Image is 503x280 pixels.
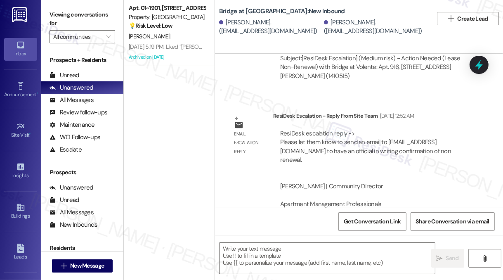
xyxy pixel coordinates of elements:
div: Residents [41,244,123,252]
a: Buildings [4,200,37,223]
button: Create Lead [437,12,499,25]
div: Subject: [ResiDesk Escalation] (Medium risk) - Action Needed (Lease Non-Renewal) with Bridge at V... [280,54,467,81]
div: Unread [50,71,79,80]
a: Leads [4,241,37,263]
div: All Messages [50,208,94,217]
a: Insights • [4,160,37,182]
button: New Message [52,259,113,273]
div: WO Follow-ups [50,133,100,142]
div: Email escalation reply [234,130,267,156]
strong: 💡 Risk Level: Low [129,22,172,29]
span: Create Lead [458,14,488,23]
div: Review follow-ups [50,108,107,117]
div: Unread [50,196,79,204]
div: Unanswered [50,183,93,192]
div: Unanswered [50,83,93,92]
span: Send [446,254,459,263]
div: Property: [GEOGRAPHIC_DATA] [129,13,205,21]
span: [PERSON_NAME] [129,33,170,40]
span: Share Conversation via email [416,217,489,226]
div: New Inbounds [50,221,97,229]
div: Maintenance [50,121,95,129]
button: Get Conversation Link [338,212,406,231]
i:  [106,33,111,40]
div: [PERSON_NAME]. ([EMAIL_ADDRESS][DOMAIN_NAME]) [324,18,427,36]
input: All communities [53,30,102,43]
label: Viewing conversations for [50,8,115,30]
div: [DATE] 12:52 AM [378,112,414,120]
span: • [30,131,31,137]
div: Prospects [41,168,123,177]
b: Bridge at [GEOGRAPHIC_DATA]: New Inbound [219,7,345,16]
div: Archived on [DATE] [128,52,206,62]
div: Prospects + Residents [41,56,123,64]
i:  [448,15,454,22]
span: • [28,171,30,177]
span: Get Conversation Link [344,217,401,226]
i:  [61,263,67,269]
button: Share Conversation via email [411,212,495,231]
div: Escalate [50,145,82,154]
div: Apt. 01~1901, [STREET_ADDRESS][GEOGRAPHIC_DATA][US_STATE][STREET_ADDRESS] [129,4,205,12]
div: ResiDesk Escalation - Reply From Site Team [273,112,474,123]
span: • [37,90,38,96]
img: ResiDesk Logo [12,7,29,22]
a: Inbox [4,38,37,60]
i:  [482,255,488,262]
span: New Message [70,261,104,270]
i:  [436,255,442,262]
div: All Messages [50,96,94,104]
a: Site Visit • [4,119,37,142]
button: Send [431,249,464,268]
div: [PERSON_NAME]. ([EMAIL_ADDRESS][DOMAIN_NAME]) [219,18,322,36]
